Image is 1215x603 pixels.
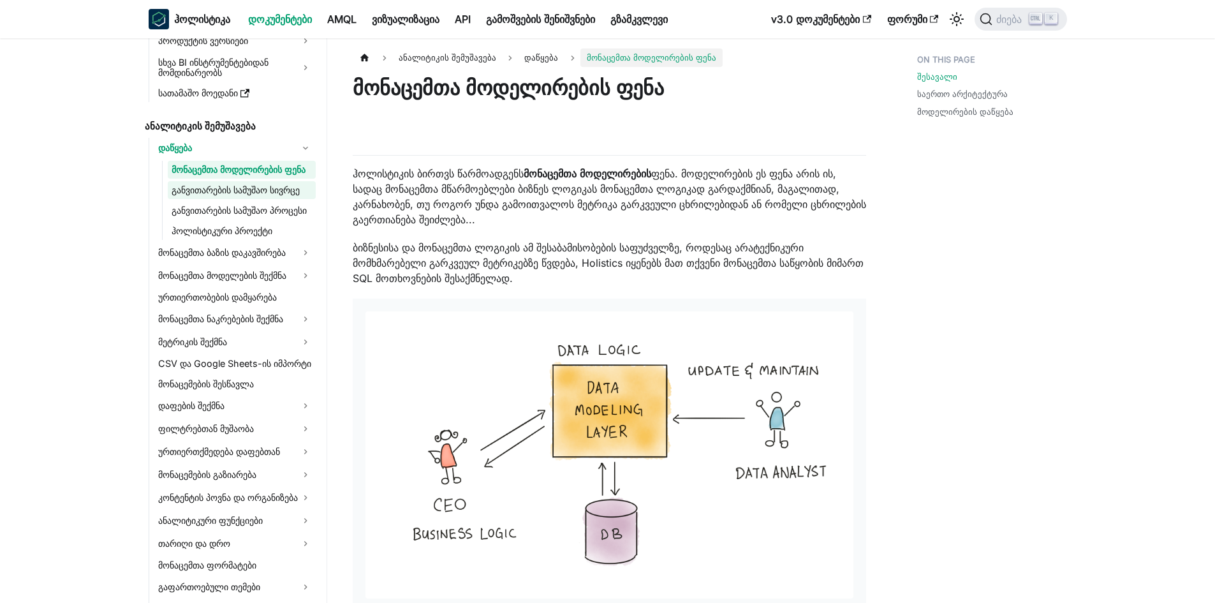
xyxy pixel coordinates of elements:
a: მეტრიკის შექმნა [154,332,316,352]
a: თარიღი და დრო [154,533,316,554]
a: ჰოლისტიკური პროექტი [168,222,316,240]
font: მონაცემთა მოდელირების ფენა [172,164,306,175]
a: სხვა BI ინსტრუმენტებიდან მომდინარეობს [154,54,316,82]
font: ჰოლისტიკა [174,13,230,26]
a: CSV და Google Sheets-ის იმპორტი [154,355,316,373]
button: ძიება (Ctrl+K) [975,8,1067,31]
a: დოკუმენტები [240,9,320,29]
a: შესავალი [917,71,957,83]
a: მთავარი გვერდი [353,48,377,67]
font: გაფართოებული თემები [158,581,260,592]
a: გაფართოებული თემები [154,577,316,597]
font: ანალიტიკური ფუნქციები [158,515,263,526]
font: მონაცემთა მოდელების შექმნა [158,270,286,281]
font: მონაცემთა მოდელირების ფენა [587,53,716,63]
font: თარიღი და დრო [158,538,230,549]
img: მონაცემთა მოდელირების ფენა [365,311,853,599]
a: ვიზუალიზაცია [364,9,447,29]
font: მონაცემთა მოდელირების ფენა [353,75,664,100]
font: CSV და Google Sheets-ის იმპორტი [158,358,311,369]
a: განვითარების სამუშაო სივრცე [168,181,316,199]
font: დაწყება [524,53,558,63]
a: ჰოლისტიკაჰოლისტიკა [149,9,230,29]
a: მონაცემთა ფორმატები [154,556,316,574]
nav: პურის ნამცეცები [353,48,866,67]
font: საერთო არქიტექტურა [917,89,1008,99]
font: ჰოლისტიკის ბირთვს წარმოადგენს [353,167,524,180]
font: გზამკვლევი [610,13,668,26]
font: დოკუმენტები [248,13,312,26]
nav: Docs-ის გვერდითი ზოლი [136,38,327,603]
a: მოდელირების დაწყება [917,106,1013,118]
font: კონტენტის პოვნა და ორგანიზება [158,492,298,503]
a: API [447,9,478,29]
a: მონაცემთა მოდელების შექმნა [154,265,316,286]
font: ჰოლისტიკური პროექტი [172,225,272,236]
font: მეტრიკის შექმნა [158,336,227,347]
font: AMQL [327,13,357,26]
a: AMQL [320,9,364,29]
a: დაწყება [154,138,316,158]
font: ფორუმი [887,13,927,26]
font: ბიზნესისა და მონაცემთა ლოგიკის ამ შესაბამისობების საფუძველზე, როდესაც არატექნიკური მომხმარებელი გ... [353,241,864,285]
font: ანალიტიკის შემუშავება [399,53,496,63]
a: ფორუმი [880,9,946,29]
a: საერთო არქიტექტურა [917,88,1008,100]
font: ანალიტიკის შემუშავება [145,120,256,132]
font: მონაცემების შესწავლა [158,378,254,389]
font: გამოშვების შენიშვნები [486,13,595,26]
kbd: K [1045,13,1057,24]
a: v3.0 დოკუმენტები [763,9,879,29]
font: განვითარების სამუშაო პროცესი [172,205,307,216]
a: გამოშვების შენიშვნები [478,9,603,29]
font: v3.0 დოკუმენტები [771,13,860,26]
font: მონაცემთა ბაზის დაკავშირება [158,247,286,258]
font: ვიზუალიზაცია [372,13,439,26]
font: პროდუქტის ვერსიები [158,35,248,46]
a: დაფების შექმნა [154,396,316,416]
font: დაფების შექმნა [158,400,225,411]
font: განვითარების სამუშაო სივრცე [172,184,300,195]
a: მონაცემების გაზიარება [154,465,316,485]
button: გადართვა ბნელ და ღია რეჟიმებს შორის (ამჟამად ღია რეჟიმია) [946,9,967,29]
font: სათამაშო მოედანი [158,87,238,98]
a: მონაცემთა ნაკრებების შექმნა [154,309,316,329]
a: მონაცემთა მოდელირების ფენა [168,161,316,179]
font: ურთიერთქმედება დაფებთან [158,446,280,457]
a: მონაცემთა ბაზის დაკავშირება [154,242,316,263]
font: მონაცემთა ნაკრებების შექმნა [158,313,283,324]
a: ურთიერთქმედება დაფებთან [154,442,316,462]
a: კონტენტის პოვნა და ორგანიზება [154,488,316,508]
a: მონაცემების შესწავლა [154,375,316,393]
font: ძიება [996,14,1022,25]
a: სათამაშო მოედანი [154,84,316,102]
font: API [455,13,471,26]
a: ურთიერთობების დამყარება [154,288,316,306]
a: ფილტრებთან მუშაობა [154,419,316,439]
a: ანალიტიკური ფუნქციები [154,510,316,531]
font: შესავალი [917,72,957,82]
font: მოდელირების დაწყება [917,107,1013,117]
a: გზამკვლევი [603,9,675,29]
a: პროდუქტის ვერსიები [154,31,316,51]
font: სხვა BI ინსტრუმენტებიდან მომდინარეობს [158,57,269,78]
font: მონაცემთა ფორმატები [158,560,256,570]
img: ჰოლისტიკა [149,9,169,29]
font: დაწყება [158,142,192,153]
font: მონაცემების გაზიარება [158,469,256,480]
a: განვითარების სამუშაო პროცესი [168,202,316,220]
font: ურთიერთობების დამყარება [158,292,277,302]
font: ფილტრებთან მუშაობა [158,423,254,434]
font: მონაცემთა მოდელირების [524,167,651,180]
